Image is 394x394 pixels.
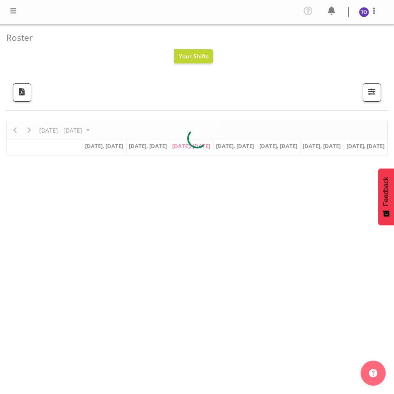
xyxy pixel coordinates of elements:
button: Your Shifts [174,49,213,63]
button: Filter Shifts [363,83,381,102]
button: Feedback - Show survey [378,168,394,225]
img: help-xxl-2.png [369,369,377,377]
img: tahua-oleary11922.jpg [359,7,369,17]
h4: Roster [6,33,381,43]
span: Feedback [382,177,390,206]
span: Your Shifts [179,52,209,60]
button: Download a PDF of the roster according to the set date range. [13,83,31,102]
